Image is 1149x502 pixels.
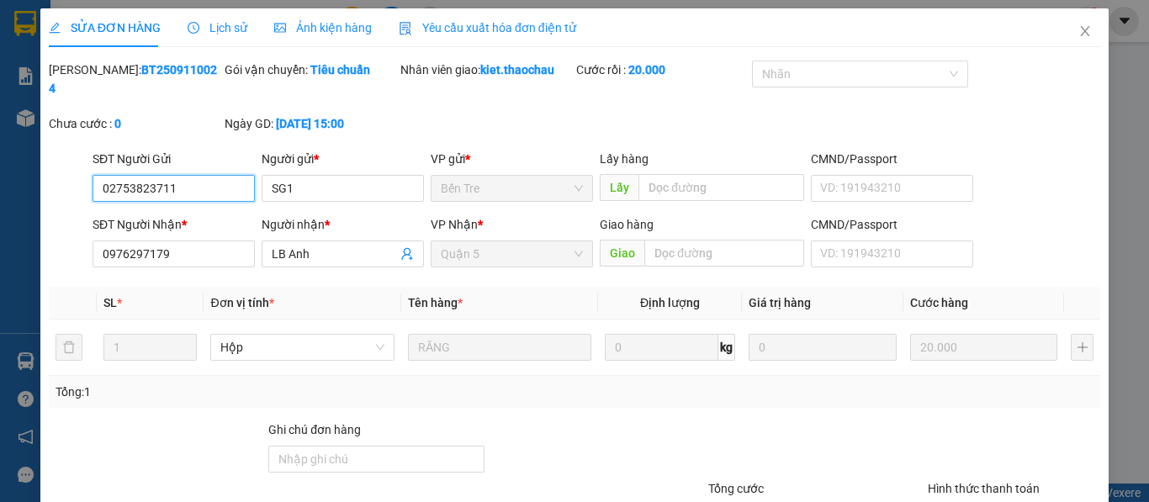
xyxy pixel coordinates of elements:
span: picture [274,22,286,34]
b: 20.000 [628,63,665,77]
button: delete [56,334,82,361]
div: Ngày GD: [225,114,397,133]
input: VD: Bàn, Ghế [408,334,591,361]
span: Người nhận: [184,121,246,134]
span: Giao [600,240,644,267]
span: Bến Tre [441,176,583,201]
div: Nhân viên giao: [400,61,573,79]
label: Hình thức thanh toán [928,482,1040,495]
span: Tổng cước [708,482,764,495]
span: SỬA ĐƠN HÀNG [49,21,161,34]
div: CMND/Passport [811,215,973,234]
span: Ảnh kiện hàng [274,21,372,34]
b: Tiêu chuẩn [310,63,370,77]
div: [PERSON_NAME]: [49,61,221,98]
span: Đơn vị tính [210,296,273,309]
input: Dọc đường [638,174,804,201]
span: close [1078,24,1092,38]
span: SG28 - [6,123,67,149]
div: CMND/Passport [811,150,973,168]
div: Chưa cước : [49,114,221,133]
input: 0 [749,334,897,361]
span: THẢO CHÂU [119,10,199,24]
div: SĐT Người Nhận [93,215,255,234]
button: plus [1071,334,1093,361]
span: Giá trị hàng [749,296,811,309]
b: kiet.thaochau [480,63,554,77]
img: icon [399,22,412,35]
input: Dọc đường [644,240,804,267]
b: [DATE] 15:00 [276,117,344,130]
span: Mã ĐH: BT2509110040 [71,102,182,114]
span: clock-circle [188,22,199,34]
span: Lịch sử [188,21,247,34]
div: Người nhận [262,215,424,234]
div: Người gửi [262,150,424,168]
b: 0 [114,117,121,130]
span: Tên hàng [408,296,463,309]
span: Giao hàng [600,218,654,231]
label: Ghi chú đơn hàng [268,423,361,436]
span: Lấy hàng [600,152,649,166]
span: Định lượng [640,296,700,309]
input: Ghi chú đơn hàng [268,446,484,473]
span: user-add [400,247,414,261]
div: VP gửi [431,150,593,168]
span: Quận 5 [441,241,583,267]
span: Cước hàng [910,296,968,309]
span: VP Nhận [431,218,478,231]
span: edit [49,22,61,34]
div: Tổng: 1 [56,383,445,401]
span: SL [103,296,117,309]
img: logo [11,7,66,62]
span: Yêu cầu xuất hóa đơn điện tử [399,21,576,34]
div: Gói vận chuyển: [225,61,397,79]
span: Hộp [220,335,384,360]
input: 0 [910,334,1058,361]
span: Gửi từ: [6,123,41,135]
button: Close [1062,8,1109,55]
span: Lấy [600,174,638,201]
div: SĐT Người Gửi [93,150,255,168]
span: kg [718,334,735,361]
div: Cước rồi : [576,61,749,79]
strong: BIÊN NHẬN HÀNG GỬI [63,86,189,98]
